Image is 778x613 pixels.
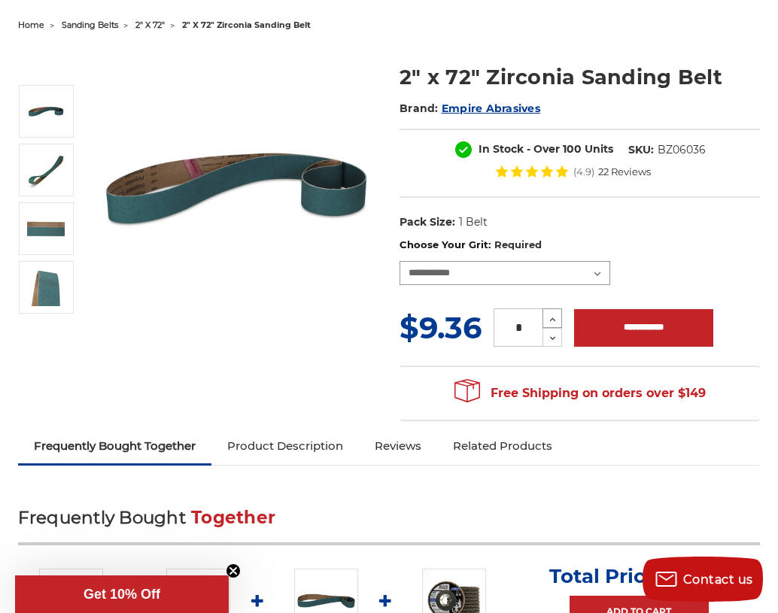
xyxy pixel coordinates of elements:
img: 2" x 72" - Zirconia Sanding Belt [27,269,65,306]
span: 2" x 72" zirconia sanding belt [182,20,311,30]
a: Empire Abrasives [442,102,540,115]
span: Together [191,507,275,528]
span: - Over [527,142,560,156]
a: Frequently Bought Together [18,429,211,463]
span: Free Shipping on orders over $149 [454,378,706,408]
dt: SKU: [628,142,654,158]
span: Frequently Bought [18,507,186,528]
img: 2" x 72" Zirconia Pipe Sanding Belt [96,47,378,329]
dd: BZ06036 [658,142,706,158]
span: 100 [563,142,582,156]
div: Get 10% OffClose teaser [15,575,229,613]
a: home [18,20,44,30]
span: Get 10% Off [84,587,160,602]
span: Units [585,142,613,156]
button: Contact us [643,557,763,602]
a: Related Products [437,429,568,463]
p: Total Price: [549,564,728,588]
h1: 2" x 72" Zirconia Sanding Belt [400,62,760,92]
a: 2" x 72" [135,20,165,30]
button: Close teaser [226,563,241,578]
span: $9.36 [400,309,482,346]
img: 2" x 72" Zirconia Sanding Belt [27,151,65,189]
span: Contact us [683,572,753,587]
span: (4.9) [573,167,594,177]
span: Brand: [400,102,439,115]
a: sanding belts [62,20,118,30]
dd: 1 Belt [459,214,488,230]
span: In Stock [479,142,524,156]
a: Product Description [211,429,359,463]
a: Reviews [359,429,437,463]
small: Required [494,238,542,250]
img: 2" x 72" Zirconia Pipe Sanding Belt [27,93,65,130]
label: Choose Your Grit: [400,238,760,253]
span: 22 Reviews [598,167,651,177]
dt: Pack Size: [400,214,455,230]
img: 2" x 72" Zirc Sanding Belt [27,210,65,247]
